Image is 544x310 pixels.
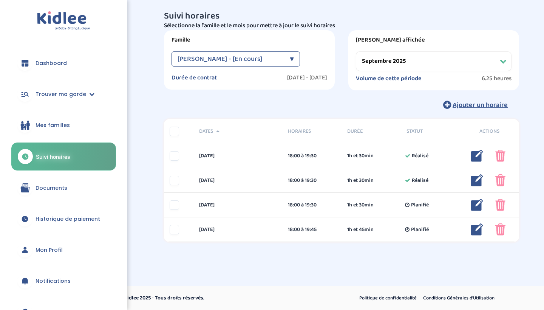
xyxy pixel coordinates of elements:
[471,223,483,236] img: modifier_bleu.png
[471,150,483,162] img: modifier_bleu.png
[36,153,70,161] span: Suivi horaires
[11,50,116,77] a: Dashboard
[357,293,419,303] a: Politique de confidentialité
[11,174,116,201] a: Documents
[342,127,401,135] div: Durée
[36,215,100,223] span: Historique de paiement
[471,174,483,186] img: modifier_bleu.png
[356,36,512,44] label: [PERSON_NAME] affichée
[401,127,460,135] div: Statut
[411,201,429,209] span: Planifié
[119,294,304,302] p: © Kidlee 2025 - Tous droits réservés.
[495,223,505,236] img: poubelle_rose.png
[495,150,505,162] img: poubelle_rose.png
[193,127,282,135] div: Dates
[193,177,282,184] div: [DATE]
[193,152,282,160] div: [DATE]
[11,236,116,263] a: Mon Profil
[495,199,505,211] img: poubelle_rose.png
[347,201,374,209] span: 1h et 30min
[178,51,262,67] span: [PERSON_NAME] - [En cours]
[36,90,86,98] span: Trouver ma garde
[412,177,428,184] span: Réalisé
[36,59,67,67] span: Dashboard
[11,205,116,232] a: Historique de paiement
[460,127,519,135] div: Actions
[11,143,116,170] a: Suivi horaires
[164,11,519,21] h3: Suivi horaires
[164,21,519,30] p: Sélectionne la famille et le mois pour mettre à jour le suivi horaires
[347,177,374,184] span: 1h et 30min
[290,51,294,67] div: ▼
[11,267,116,294] a: Notifications
[347,152,374,160] span: 1h et 30min
[482,75,512,82] span: 6.25 heures
[288,201,336,209] div: 18:00 à 19:30
[288,226,336,234] div: 18:00 à 19:45
[36,246,63,254] span: Mon Profil
[453,100,508,110] span: Ajouter un horaire
[172,36,327,44] label: Famille
[288,152,336,160] div: 18:00 à 19:30
[411,226,429,234] span: Planifié
[36,277,71,285] span: Notifications
[471,199,483,211] img: modifier_bleu.png
[287,74,327,82] label: [DATE] - [DATE]
[288,127,336,135] span: Horaires
[36,121,70,129] span: Mes familles
[172,74,217,82] label: Durée de contrat
[193,226,282,234] div: [DATE]
[347,226,374,234] span: 1h et 45min
[288,177,336,184] div: 18:00 à 19:30
[11,112,116,139] a: Mes familles
[11,81,116,108] a: Trouver ma garde
[420,293,497,303] a: Conditions Générales d’Utilisation
[412,152,428,160] span: Réalisé
[36,184,67,192] span: Documents
[356,75,422,82] label: Volume de cette période
[432,96,519,113] button: Ajouter un horaire
[193,201,282,209] div: [DATE]
[37,11,90,31] img: logo.svg
[495,174,505,186] img: poubelle_rose.png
